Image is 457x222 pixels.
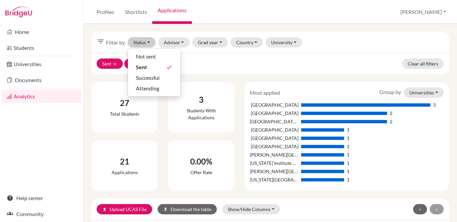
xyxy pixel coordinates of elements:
button: Attending [128,83,181,94]
div: 21 [112,156,138,167]
a: Home [1,25,82,39]
div: 3 [433,101,436,108]
div: [PERSON_NAME][GEOGRAPHIC_DATA][PERSON_NAME] [250,151,298,158]
button: < [413,204,427,214]
span: Attending [136,84,159,92]
button: Show/Hide Columns [222,204,280,214]
div: [GEOGRAPHIC_DATA][US_STATE] [250,118,298,125]
div: [GEOGRAPHIC_DATA] [250,101,298,108]
div: Students with applications [173,107,229,121]
div: [GEOGRAPHIC_DATA] [250,110,298,117]
div: 1 [347,168,349,175]
div: [GEOGRAPHIC_DATA] [250,135,298,142]
button: 2026clear [124,58,152,69]
button: Successful [128,72,181,83]
div: Group by [374,87,449,98]
button: University [265,37,302,48]
button: Grad year [192,37,228,48]
a: Documents [1,73,82,87]
span: Successful [136,74,160,82]
div: Applications [112,169,138,176]
div: [GEOGRAPHIC_DATA] [250,126,298,133]
div: 1 [347,176,349,183]
div: 27 [110,97,139,109]
div: [US_STATE] Institute of Technology [250,160,298,166]
div: [GEOGRAPHIC_DATA] [250,143,298,150]
button: Universities [404,87,444,98]
a: Clear all filters [402,58,444,69]
span: Sent [136,63,147,71]
a: Analytics [1,90,82,103]
div: Total students [110,110,139,117]
button: Not sent [128,51,181,62]
div: 1 [347,151,349,158]
div: 2 [390,118,392,125]
a: Help center [1,191,82,205]
i: filter_list [97,38,105,46]
div: 1 [347,143,349,150]
button: Status [128,37,156,48]
span: Not sent [136,53,156,60]
div: Most applied [245,89,285,97]
button: Sentdone [128,62,181,72]
div: [PERSON_NAME][GEOGRAPHIC_DATA] [250,168,298,175]
img: Bridge-U [5,7,32,17]
div: 2 [390,110,392,117]
i: upload [102,207,107,212]
button: [PERSON_NAME] [397,6,449,18]
span: Filter by [106,39,125,47]
div: 3 [173,94,229,106]
div: 0.00% [190,156,212,167]
div: Offer rate [190,169,212,176]
div: 1 [347,126,349,133]
button: Country [230,37,263,48]
a: Universities [1,57,82,71]
div: 1 [347,135,349,142]
a: uploadUpload UCAS File [97,204,152,214]
div: 1 [347,160,349,166]
i: clear [113,62,117,66]
div: [US_STATE][GEOGRAPHIC_DATA] [250,176,298,183]
button: Sentclear [97,58,123,69]
button: downloadDownload the table [158,204,217,214]
i: done [166,64,173,70]
button: > [430,204,444,214]
a: Students [1,41,82,55]
button: Advisor [158,37,190,48]
i: download [163,207,168,212]
a: Community [1,207,82,221]
div: Status [128,48,181,97]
